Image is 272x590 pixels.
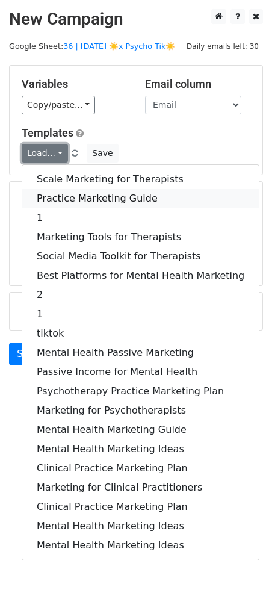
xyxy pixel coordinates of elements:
a: Clinical Practice Marketing Plan [22,497,259,517]
a: Copy/paste... [22,96,95,114]
a: Scale Marketing for Therapists [22,170,259,189]
iframe: Chat Widget [212,532,272,590]
a: Psychotherapy Practice Marketing Plan [22,382,259,401]
a: Mental Health Marketing Ideas [22,439,259,459]
h2: New Campaign [9,9,263,29]
a: Marketing Tools for Therapists [22,228,259,247]
a: Best Platforms for Mental Health Marketing [22,266,259,285]
a: 1 [22,208,259,228]
a: Mental Health Passive Marketing [22,343,259,362]
a: Load... [22,144,68,163]
a: Passive Income for Mental Health [22,362,259,382]
a: 1 [22,305,259,324]
h5: Variables [22,78,127,91]
a: 36 | [DATE] ☀️x Psycho Tik☀️ [63,42,175,51]
a: Mental Health Marketing Ideas [22,536,259,555]
a: tiktok [22,324,259,343]
a: Send [9,343,49,365]
a: Practice Marketing Guide [22,189,259,208]
a: 2 [22,285,259,305]
a: Social Media Toolkit for Therapists [22,247,259,266]
a: Marketing for Psychotherapists [22,401,259,420]
h5: Email column [145,78,250,91]
span: Daily emails left: 30 [182,40,263,53]
small: Google Sheet: [9,42,176,51]
a: Clinical Practice Marketing Plan [22,459,259,478]
a: Templates [22,126,73,139]
a: Marketing for Clinical Practitioners [22,478,259,497]
a: Mental Health Marketing Guide [22,420,259,439]
a: Daily emails left: 30 [182,42,263,51]
a: Mental Health Marketing Ideas [22,517,259,536]
button: Save [87,144,118,163]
